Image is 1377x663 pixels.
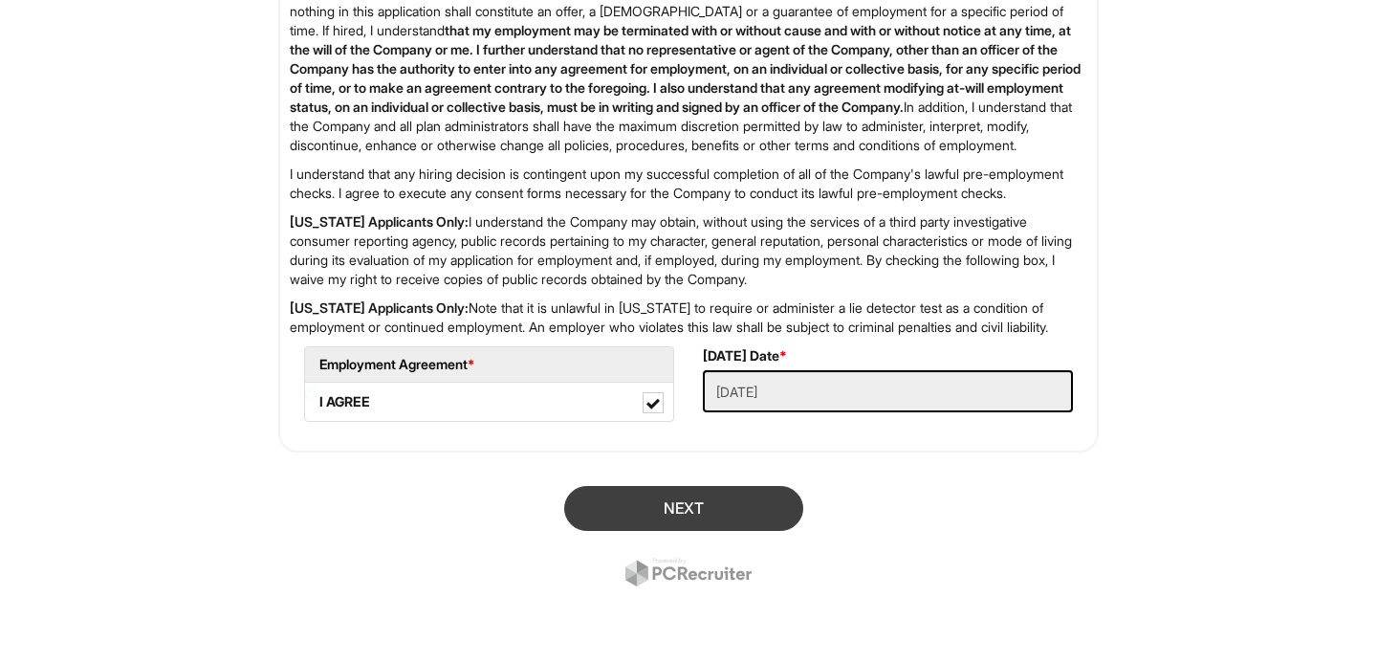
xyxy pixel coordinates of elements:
[290,298,1087,337] p: Note that it is unlawful in [US_STATE] to require or administer a lie detector test as a conditio...
[703,370,1073,412] input: Today's Date
[290,213,469,230] strong: [US_STATE] Applicants Only:
[290,299,469,316] strong: [US_STATE] Applicants Only:
[290,165,1087,203] p: I understand that any hiring decision is contingent upon my successful completion of all of the C...
[305,383,673,421] label: I AGREE
[564,486,803,531] button: Next
[319,357,659,371] h5: Employment Agreement
[703,346,787,365] label: [DATE] Date
[290,22,1081,115] strong: that my employment may be terminated with or without cause and with or without notice at any time...
[290,212,1087,289] p: I understand the Company may obtain, without using the services of a third party investigative co...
